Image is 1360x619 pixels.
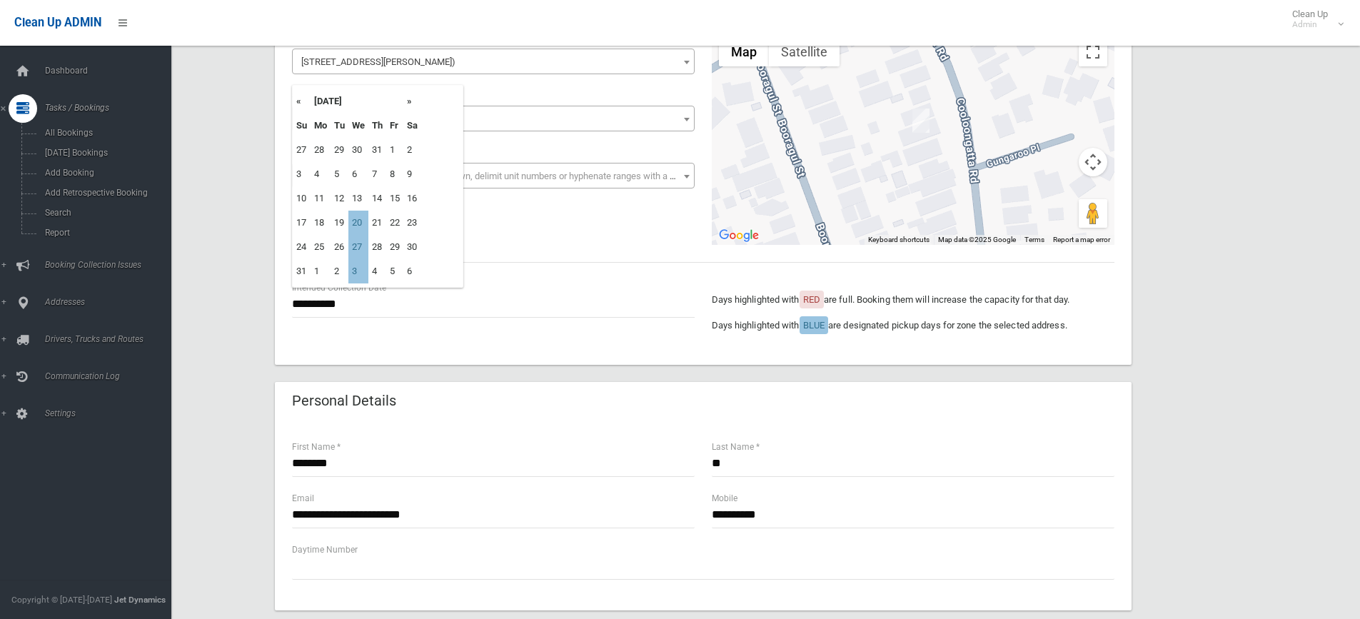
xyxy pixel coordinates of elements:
[331,259,348,283] td: 2
[912,109,930,133] div: 62 Cooloongatta Road, BEVERLY HILLS NSW 2209
[403,114,421,138] th: Sa
[712,317,1114,334] p: Days highlighted with are designated pickup days for zone the selected address.
[293,138,311,162] td: 27
[331,162,348,186] td: 5
[331,138,348,162] td: 29
[403,186,421,211] td: 16
[403,162,421,186] td: 9
[311,89,403,114] th: [DATE]
[386,114,403,138] th: Fr
[331,186,348,211] td: 12
[403,235,421,259] td: 30
[41,103,182,113] span: Tasks / Bookings
[386,186,403,211] td: 15
[293,186,311,211] td: 10
[1079,38,1107,66] button: Toggle fullscreen view
[348,162,368,186] td: 6
[715,226,762,245] img: Google
[938,236,1016,243] span: Map data ©2025 Google
[403,89,421,114] th: »
[368,186,386,211] td: 14
[292,106,695,131] span: 62
[114,595,166,605] strong: Jet Dynamics
[386,211,403,235] td: 22
[368,162,386,186] td: 7
[368,211,386,235] td: 21
[41,334,182,344] span: Drivers, Trucks and Routes
[403,138,421,162] td: 2
[386,259,403,283] td: 5
[1053,236,1110,243] a: Report a map error
[1285,9,1342,30] span: Clean Up
[301,171,700,181] span: Select the unit number from the dropdown, delimit unit numbers or hyphenate ranges with a comma
[296,52,691,72] span: Cooloongatta Road (BEVERLY HILLS 2209)
[348,186,368,211] td: 13
[331,211,348,235] td: 19
[311,259,331,283] td: 1
[293,235,311,259] td: 24
[293,89,311,114] th: «
[712,291,1114,308] p: Days highlighted with are full. Booking them will increase the capacity for that day.
[348,259,368,283] td: 3
[715,226,762,245] a: Open this area in Google Maps (opens a new window)
[41,66,182,76] span: Dashboard
[41,260,182,270] span: Booking Collection Issues
[311,162,331,186] td: 4
[41,408,182,418] span: Settings
[311,235,331,259] td: 25
[348,138,368,162] td: 30
[11,595,112,605] span: Copyright © [DATE]-[DATE]
[293,114,311,138] th: Su
[41,208,170,218] span: Search
[41,168,170,178] span: Add Booking
[403,259,421,283] td: 6
[41,188,170,198] span: Add Retrospective Booking
[296,109,691,129] span: 62
[331,235,348,259] td: 26
[386,138,403,162] td: 1
[348,235,368,259] td: 27
[769,38,840,66] button: Show satellite imagery
[41,297,182,307] span: Addresses
[311,138,331,162] td: 28
[293,162,311,186] td: 3
[41,228,170,238] span: Report
[41,148,170,158] span: [DATE] Bookings
[868,235,930,245] button: Keyboard shortcuts
[368,235,386,259] td: 28
[292,49,695,74] span: Cooloongatta Road (BEVERLY HILLS 2209)
[368,114,386,138] th: Th
[293,259,311,283] td: 31
[803,294,820,305] span: RED
[1024,236,1044,243] a: Terms
[368,259,386,283] td: 4
[311,211,331,235] td: 18
[368,138,386,162] td: 31
[1292,19,1328,30] small: Admin
[311,114,331,138] th: Mo
[275,387,413,415] header: Personal Details
[348,211,368,235] td: 20
[311,186,331,211] td: 11
[386,235,403,259] td: 29
[41,371,182,381] span: Communication Log
[41,128,170,138] span: All Bookings
[293,211,311,235] td: 17
[803,320,825,331] span: BLUE
[1079,148,1107,176] button: Map camera controls
[403,211,421,235] td: 23
[719,38,769,66] button: Show street map
[1079,199,1107,228] button: Drag Pegman onto the map to open Street View
[14,16,101,29] span: Clean Up ADMIN
[331,114,348,138] th: Tu
[348,114,368,138] th: We
[386,162,403,186] td: 8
